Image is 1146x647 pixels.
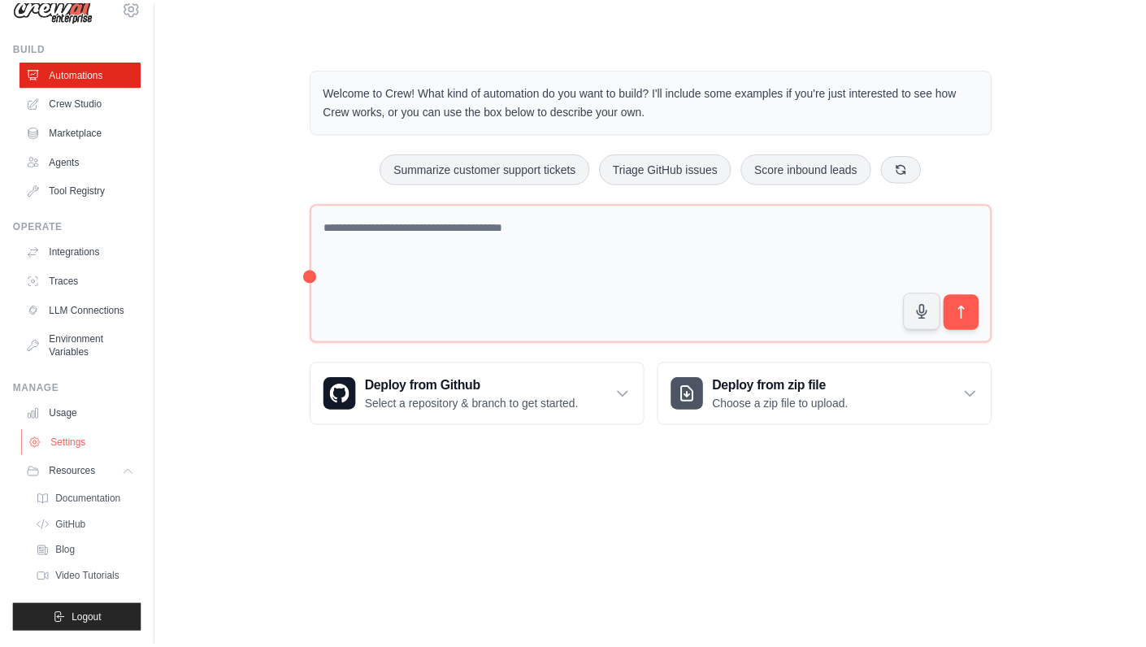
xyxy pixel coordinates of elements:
[20,148,142,174] a: Agents
[606,153,739,184] button: Triage GitHub issues
[20,239,142,265] a: Integrations
[13,606,142,634] button: Logout
[20,327,142,366] a: Environment Variables
[29,515,142,538] a: GitHub
[369,396,584,412] p: Select a repository & branch to get started.
[56,494,122,507] span: Documentation
[13,382,142,395] div: Manage
[56,572,120,585] span: Video Tutorials
[20,60,142,86] a: Automations
[749,153,880,184] button: Score inbound leads
[56,520,86,533] span: GitHub
[29,489,142,512] a: Documentation
[29,541,142,564] a: Blog
[20,460,142,486] button: Resources
[20,297,142,323] a: LLM Connections
[720,376,857,396] h3: Deploy from zip file
[20,119,142,145] a: Marketplace
[56,546,76,559] span: Blog
[21,431,144,457] a: Settings
[13,219,142,232] div: Operate
[20,268,142,294] a: Traces
[13,41,142,54] div: Build
[327,82,988,119] p: Welcome to Crew! What kind of automation do you want to build? I'll include some examples if you'...
[369,376,584,396] h3: Deploy from Github
[72,614,102,627] span: Logout
[20,177,142,203] a: Tool Registry
[50,467,96,480] span: Resources
[20,402,142,428] a: Usage
[720,396,857,412] p: Choose a zip file to upload.
[20,89,142,115] a: Crew Studio
[29,567,142,590] a: Video Tutorials
[384,153,595,184] button: Summarize customer support tickets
